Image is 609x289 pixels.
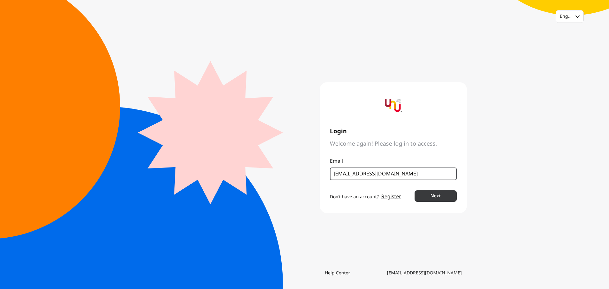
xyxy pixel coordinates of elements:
[560,13,572,20] div: English
[330,140,457,148] span: Welcome again! Please log in to access.
[385,97,402,114] img: yournextu-logo-vertical-compact-v2.png
[330,157,457,165] p: Email
[382,267,467,279] a: [EMAIL_ADDRESS][DOMAIN_NAME]
[330,194,379,200] span: Don’t have an account?
[334,170,448,178] input: Email
[330,128,457,135] span: Login
[415,190,457,202] button: Next
[320,267,355,279] a: Help Center
[381,193,401,200] a: Register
